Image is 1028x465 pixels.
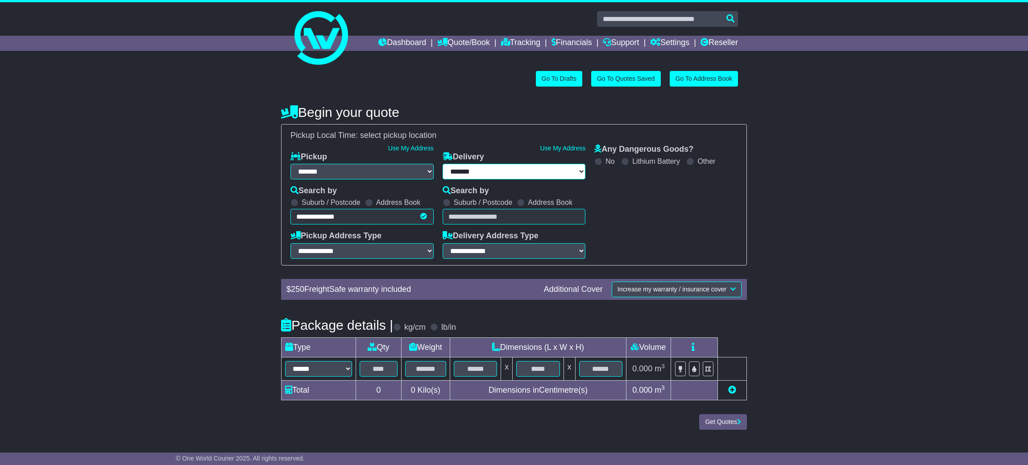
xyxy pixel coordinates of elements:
label: Suburb / Postcode [302,198,361,207]
h4: Begin your quote [281,105,747,120]
td: x [501,357,513,380]
td: Dimensions in Centimetre(s) [450,381,626,400]
td: 0 [356,381,402,400]
label: Search by [290,186,337,196]
div: Additional Cover [539,285,607,295]
a: Add new item [728,386,736,394]
span: 250 [291,285,304,294]
span: select pickup location [360,131,436,140]
label: No [605,157,614,166]
a: Quote/Book [437,36,490,51]
label: Delivery Address Type [443,231,539,241]
span: Increase my warranty / insurance cover [618,286,726,293]
button: Get Quotes [699,414,747,430]
td: Qty [356,337,402,357]
label: Search by [443,186,489,196]
label: Any Dangerous Goods? [594,145,693,154]
div: $ FreightSafe warranty included [282,285,539,295]
div: Pickup Local Time: [286,131,742,141]
label: Address Book [376,198,421,207]
td: Kilo(s) [401,381,450,400]
td: Total [282,381,356,400]
a: Use My Address [540,145,585,152]
td: Volume [626,337,671,357]
label: Other [697,157,715,166]
a: Go To Drafts [536,71,582,87]
label: lb/in [441,323,456,332]
td: Type [282,337,356,357]
span: m [655,364,665,373]
h4: Package details | [281,318,393,332]
span: © One World Courier 2025. All rights reserved. [176,455,305,462]
td: x [564,357,575,380]
a: Reseller [701,36,738,51]
span: 0.000 [632,364,652,373]
label: Pickup Address Type [290,231,381,241]
span: 0.000 [632,386,652,394]
sup: 3 [661,363,665,370]
label: Pickup [290,152,327,162]
a: Tracking [501,36,540,51]
button: Increase my warranty / insurance cover [612,282,742,297]
span: m [655,386,665,394]
label: kg/cm [404,323,426,332]
a: Go To Address Book [670,71,738,87]
td: Weight [401,337,450,357]
a: Support [603,36,639,51]
label: Lithium Battery [632,157,680,166]
a: Dashboard [378,36,426,51]
a: Use My Address [388,145,434,152]
label: Delivery [443,152,484,162]
td: Dimensions (L x W x H) [450,337,626,357]
a: Go To Quotes Saved [591,71,661,87]
a: Financials [551,36,592,51]
span: 0 [411,386,415,394]
label: Address Book [528,198,572,207]
sup: 3 [661,384,665,391]
a: Settings [650,36,689,51]
label: Suburb / Postcode [454,198,513,207]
